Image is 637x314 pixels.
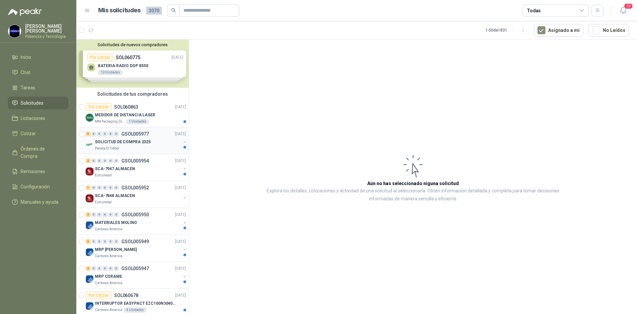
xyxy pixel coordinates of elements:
p: SCA-7947 ALMACEN [95,166,135,172]
div: Por cotizar [86,291,111,299]
div: 0 [103,132,107,136]
div: 0 [108,266,113,271]
a: Solicitudes [8,97,68,109]
div: 0 [114,158,119,163]
p: [DATE] [175,212,186,218]
span: 3070 [146,7,162,15]
span: Cotizar [21,130,36,137]
button: Solicitudes de nuevos compradores [79,42,186,47]
p: MM Packaging [GEOGRAPHIC_DATA] [95,119,125,124]
div: Por cotizar [86,103,111,111]
div: 0 [91,185,96,190]
p: Cartones America [95,307,122,313]
a: Por cotizarSOL060863[DATE] Company LogoMEDIDOR DE DISTANCIA LASERMM Packaging [GEOGRAPHIC_DATA]1 ... [76,100,189,127]
img: Company Logo [86,302,94,310]
div: 0 [108,158,113,163]
div: 1 - 50 de 1831 [485,25,529,36]
a: Inicio [8,51,68,63]
div: 0 [97,185,102,190]
p: [DATE] [175,158,186,164]
div: Solicitudes de tus compradores [76,88,189,100]
span: 20 [624,3,633,9]
p: Estrumetal [95,173,112,178]
a: Remisiones [8,165,68,178]
div: 4 Unidades [124,307,147,313]
p: [DATE] [175,104,186,110]
button: Asignado a mi [534,24,583,37]
div: 0 [114,266,119,271]
p: [DATE] [175,239,186,245]
div: 0 [114,185,119,190]
p: SOL060863 [114,105,138,109]
div: 0 [108,212,113,217]
a: Órdenes de Compra [8,143,68,162]
span: Manuales y ayuda [21,198,58,206]
img: Logo peakr [8,8,42,16]
a: 1 0 0 0 0 0 GSOL005952[DATE] Company LogoSCA-7848 ALMACENEstrumetal [86,184,187,205]
a: Cotizar [8,127,68,140]
div: 0 [108,239,113,244]
a: Configuración [8,180,68,193]
button: 20 [617,5,629,17]
a: Chat [8,66,68,79]
span: search [171,8,176,13]
p: [DATE] [175,131,186,137]
p: Estrumetal [95,200,112,205]
div: 0 [91,239,96,244]
div: 0 [91,158,96,163]
p: GSOL005950 [121,212,149,217]
p: GSOL005947 [121,266,149,271]
div: 1 [86,185,91,190]
p: GSOL005949 [121,239,149,244]
p: SOL060678 [114,293,138,298]
div: 0 [91,132,96,136]
a: 2 0 0 0 0 0 GSOL005954[DATE] Company LogoSCA-7947 ALMACENEstrumetal [86,157,187,178]
p: INTERRUPTOR EASYPACT EZC100N3040C 40AMP 25K SCHNEIDER [95,300,177,307]
div: 0 [114,239,119,244]
div: 0 [97,239,102,244]
div: Solicitudes de nuevos compradoresPor cotizarSOL060775[DATE] BATERIA RADIO DGP 855010 UnidadesPor ... [76,40,189,88]
p: Cartones America [95,227,122,232]
a: Licitaciones [8,112,68,125]
div: 5 [86,132,91,136]
p: Explora los detalles, cotizaciones y actividad de una solicitud al seleccionarla. Obtén informaci... [255,187,571,203]
p: MRP [PERSON_NAME] [95,247,137,253]
div: 0 [97,266,102,271]
p: [DATE] [175,265,186,272]
div: 0 [114,212,119,217]
p: MRP CORAME [95,273,122,280]
p: Potencia y Tecnología [25,35,68,39]
img: Company Logo [86,141,94,149]
span: Remisiones [21,168,45,175]
img: Company Logo [86,248,94,256]
button: No Leídos [589,24,629,37]
img: Company Logo [86,194,94,202]
div: 2 [86,158,91,163]
span: Chat [21,69,31,76]
p: MEDIDOR DE DISTANCIA LASER [95,112,155,118]
img: Company Logo [8,25,21,38]
p: SOLICITUD DE COMPRA 2325 [95,139,151,145]
p: SCA-7848 ALMACEN [95,193,135,199]
a: 2 0 0 0 0 0 GSOL005950[DATE] Company LogoMATERIALES MOLINOCartones America [86,211,187,232]
div: 0 [103,158,107,163]
img: Company Logo [86,275,94,283]
p: GSOL005952 [121,185,149,190]
div: Todas [527,7,541,14]
span: Órdenes de Compra [21,145,62,160]
div: 2 [86,212,91,217]
div: 0 [103,185,107,190]
div: 0 [103,266,107,271]
div: 0 [97,212,102,217]
span: Configuración [21,183,50,190]
span: Tareas [21,84,35,91]
div: 0 [97,132,102,136]
div: 0 [91,266,96,271]
p: MATERIALES MOLINO [95,220,137,226]
div: 3 [86,239,91,244]
img: Company Logo [86,114,94,122]
div: 0 [97,158,102,163]
img: Company Logo [86,221,94,229]
span: Solicitudes [21,99,43,107]
p: [DATE] [175,292,186,299]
